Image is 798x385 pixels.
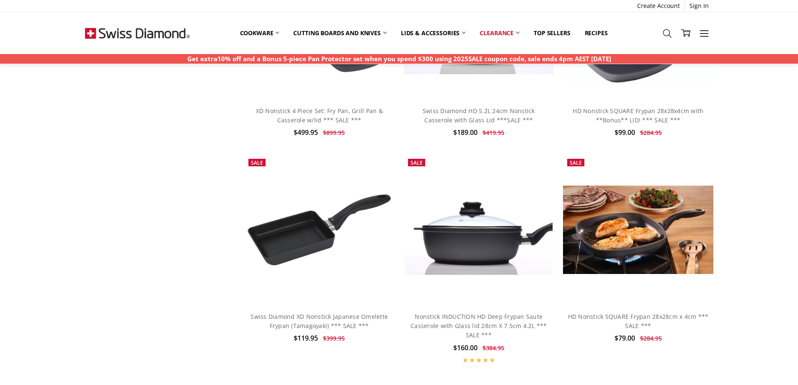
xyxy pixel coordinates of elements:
[244,155,394,305] a: Swiss Diamond XD Nonstick Japanese Omelette Frypan (Tamagoyaki) *** SALE ***
[453,128,478,137] span: $189.00
[294,128,318,137] span: $499.95
[423,107,535,124] a: Swiss Diamond HD 5.2L 24cm Nonstick Casserole with Glass Lid ***SALE ***
[404,155,554,305] a: Nonstick INDUCTION HD Deep Frypan Saute Casserole with Glass lid 28cm X 7.5cm 4.2L *** SALE ***
[615,128,635,137] span: $99.00
[404,185,554,275] img: Nonstick INDUCTION HD Deep Frypan Saute Casserole with Glass lid 28cm X 7.5cm 4.2L *** SALE ***
[251,313,388,330] a: Swiss Diamond XD Nonstick Japanese Omelette Frypan (Tamagoyaki) *** SALE ***
[578,24,615,42] a: Recipes
[411,159,423,166] span: Sale
[251,159,263,166] span: Sale
[573,107,703,124] a: HD Nonstick SQUARE Frypan 28x28x4cm with **Bonus** LID! *** SALE ***
[453,343,478,352] span: $160.00
[473,24,527,42] a: Clearance
[256,107,383,124] a: XD Nonstick 4 Piece Set: Fry Pan, Grill Pan & Casserole w/lid *** SALE ***
[563,186,713,274] img: HD Nonstick SQUARE Frypan 28x28cm x 4cm *** SALE ***
[187,54,611,64] p: Get extra10% off and a Bonus 5-piece Pan Protector set when you spend $300 using 2025SALE coupon ...
[413,74,544,90] a: Add to Cart
[483,129,504,137] span: $419.95
[413,279,544,295] a: Add to Cart
[254,279,385,295] a: Add to Cart
[85,12,190,54] img: Free Shipping On Every Order
[640,129,662,137] span: $284.95
[527,24,577,42] a: Top Sellers
[233,24,287,42] a: Cookware
[244,191,394,268] img: Swiss Diamond XD Nonstick Japanese Omelette Frypan (Tamagoyaki) *** SALE ***
[254,74,385,90] a: Add to Cart
[411,313,547,339] a: Nonstick INDUCTION HD Deep Frypan Saute Casserole with Glass lid 28cm X 7.5cm 4.2L *** SALE ***
[573,74,704,90] a: Add to Cart
[570,159,582,166] span: Sale
[483,344,504,352] span: $384.95
[294,333,318,343] span: $119.95
[640,334,662,342] span: $284.95
[568,313,709,330] a: HD Nonstick SQUARE Frypan 28x28cm x 4cm *** SALE ***
[323,334,345,342] span: $399.95
[615,333,635,343] span: $79.00
[394,24,473,42] a: Lids & Accessories
[563,155,713,305] a: HD Nonstick SQUARE Frypan 28x28cm x 4cm *** SALE ***
[286,24,394,42] a: Cutting boards and knives
[323,129,345,137] span: $899.95
[573,279,704,295] a: Add to Cart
